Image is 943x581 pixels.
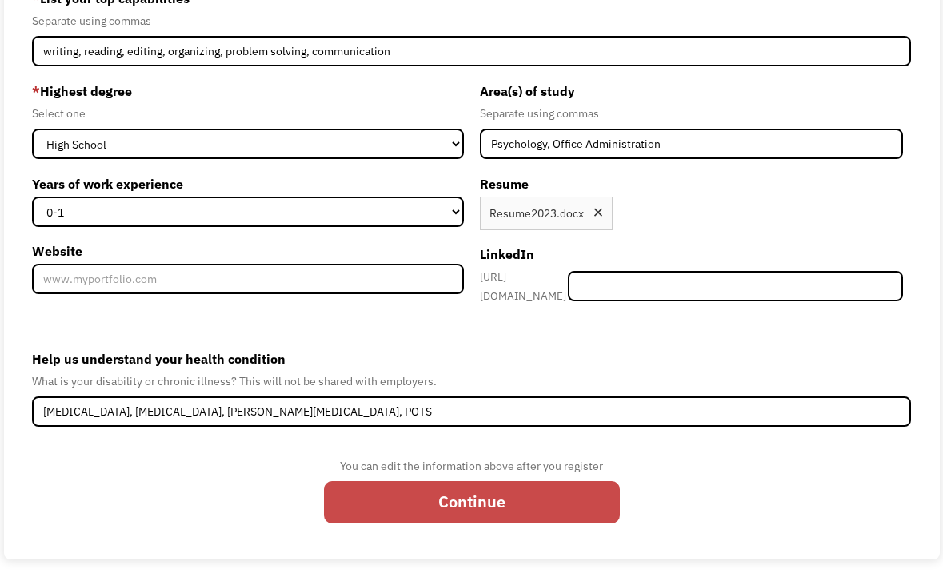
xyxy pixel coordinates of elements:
div: Select one [32,104,464,123]
input: Continue [324,481,620,523]
div: Separate using commas [32,11,911,30]
div: Remove file [592,206,605,223]
label: Area(s) of study [480,78,904,104]
label: Resume [480,171,904,197]
div: Resume2023.docx [489,204,584,223]
input: Deafness, Depression, Diabetes [32,396,911,427]
label: Website [32,238,464,264]
div: Separate using commas [480,104,904,123]
div: [URL][DOMAIN_NAME] [480,267,568,305]
label: Years of work experience [32,171,464,197]
input: Anthropology, Education [480,129,904,159]
div: You can edit the information above after you register [324,456,620,476]
input: www.myportfolio.com [32,264,464,294]
label: LinkedIn [480,241,904,267]
div: What is your disability or chronic illness? This will not be shared with employers. [32,372,911,391]
label: Help us understand your health condition [32,346,911,372]
input: Videography, photography, accounting [32,36,911,66]
label: Highest degree [32,78,464,104]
